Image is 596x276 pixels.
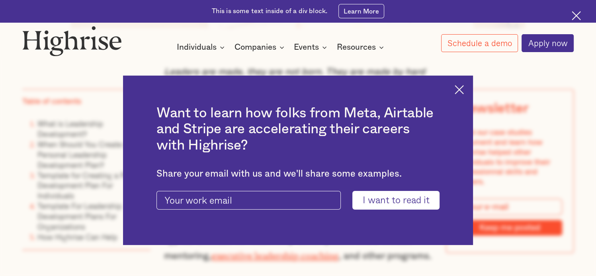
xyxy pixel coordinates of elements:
[234,43,287,52] div: Companies
[156,169,440,180] div: Share your email with us and we'll share some examples.
[352,191,440,210] input: I want to read it
[572,11,581,20] img: Cross icon
[177,43,227,52] div: Individuals
[156,191,341,210] input: Your work email
[22,26,122,56] img: Highrise logo
[234,43,276,52] div: Companies
[156,105,440,154] h2: Want to learn how folks from Meta, Airtable and Stripe are accelerating their careers with Highrise?
[441,34,518,52] a: Schedule a demo
[338,4,384,18] a: Learn More
[337,43,386,52] div: Resources
[455,85,464,94] img: Cross icon
[294,43,319,52] div: Events
[294,43,329,52] div: Events
[156,191,440,210] form: current-ascender-blog-article-modal-form
[337,43,376,52] div: Resources
[177,43,217,52] div: Individuals
[212,7,328,16] div: This is some text inside of a div block.
[522,34,573,52] a: Apply now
